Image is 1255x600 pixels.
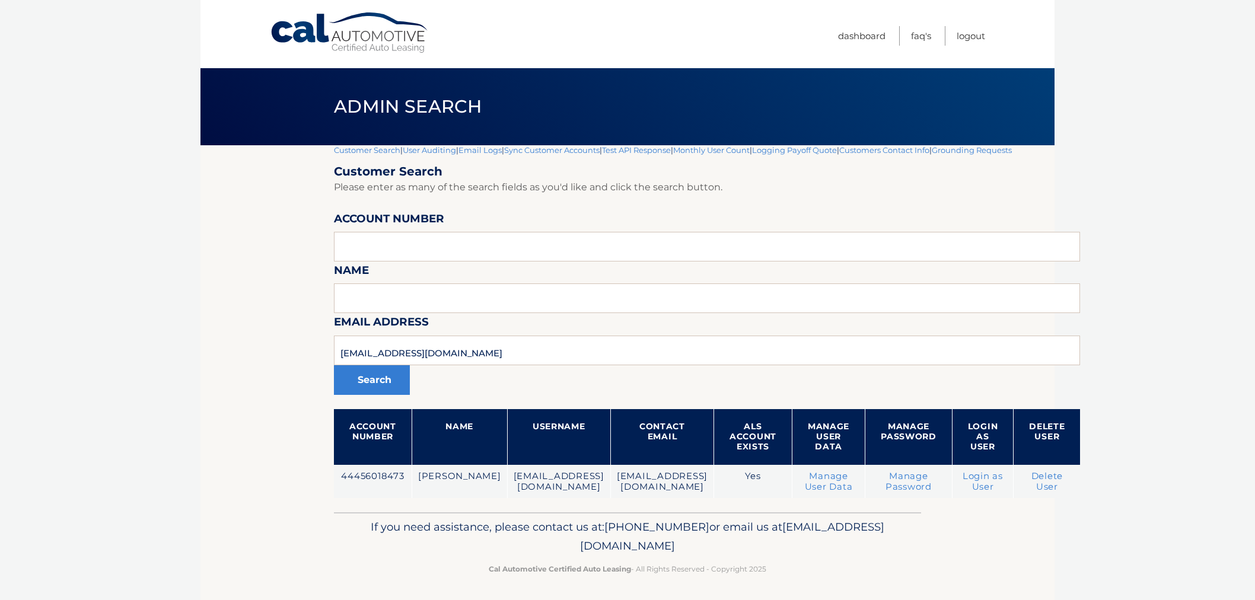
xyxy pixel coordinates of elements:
[580,520,884,553] span: [EMAIL_ADDRESS][DOMAIN_NAME]
[792,409,865,465] th: Manage User Data
[334,261,369,283] label: Name
[412,409,507,465] th: Name
[334,465,412,499] td: 44456018473
[1014,409,1081,465] th: Delete User
[342,563,913,575] p: - All Rights Reserved - Copyright 2025
[334,409,412,465] th: Account Number
[334,145,400,155] a: Customer Search
[504,145,600,155] a: Sync Customer Accounts
[334,210,444,232] label: Account Number
[911,26,931,46] a: FAQ's
[610,465,713,499] td: [EMAIL_ADDRESS][DOMAIN_NAME]
[412,465,507,499] td: [PERSON_NAME]
[334,179,1080,196] p: Please enter as many of the search fields as you'd like and click the search button.
[602,145,671,155] a: Test API Response
[334,313,429,335] label: Email Address
[714,465,792,499] td: Yes
[334,95,482,117] span: Admin Search
[952,409,1014,465] th: Login as User
[885,471,932,492] a: Manage Password
[342,518,913,556] p: If you need assistance, please contact us at: or email us at
[865,409,953,465] th: Manage Password
[403,145,456,155] a: User Auditing
[458,145,502,155] a: Email Logs
[334,164,1080,179] h2: Customer Search
[507,465,610,499] td: [EMAIL_ADDRESS][DOMAIN_NAME]
[1031,471,1063,492] a: Delete User
[334,365,410,395] button: Search
[752,145,837,155] a: Logging Payoff Quote
[957,26,985,46] a: Logout
[714,409,792,465] th: ALS Account Exists
[963,471,1003,492] a: Login as User
[839,145,929,155] a: Customers Contact Info
[604,520,709,534] span: [PHONE_NUMBER]
[673,145,750,155] a: Monthly User Count
[838,26,885,46] a: Dashboard
[489,564,631,573] strong: Cal Automotive Certified Auto Leasing
[932,145,1012,155] a: Grounding Requests
[805,471,853,492] a: Manage User Data
[334,145,1080,512] div: | | | | | | | |
[507,409,610,465] th: Username
[270,12,430,54] a: Cal Automotive
[610,409,713,465] th: Contact Email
